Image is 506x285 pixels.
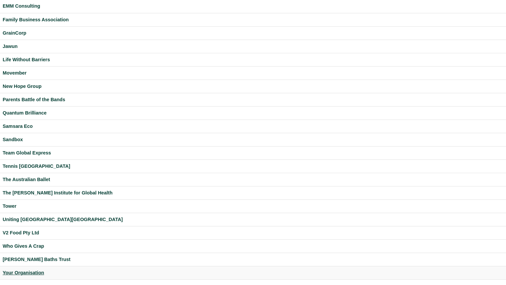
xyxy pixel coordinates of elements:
a: Movember [3,69,503,77]
a: Parents Battle of the Bands [3,96,503,104]
a: Sandbox [3,136,503,143]
a: Team Global Express [3,149,503,157]
a: Jawun [3,43,503,50]
a: Life Without Barriers [3,56,503,64]
a: GrainCorp [3,29,503,37]
a: Quantum Brilliance [3,109,503,117]
a: The Australian Ballet [3,176,503,183]
a: Uniting [GEOGRAPHIC_DATA][GEOGRAPHIC_DATA] [3,216,503,223]
a: Who Gives A Crap [3,242,503,250]
a: Tennis [GEOGRAPHIC_DATA] [3,162,503,170]
a: Family Business Association [3,16,503,24]
a: [PERSON_NAME] Baths Trust [3,256,503,263]
a: Your Organisation [3,269,503,277]
a: V2 Food Pty Ltd [3,229,503,237]
a: EMM Consulting [3,2,503,10]
a: The [PERSON_NAME] Institute for Global Health [3,189,503,197]
a: New Hope Group [3,83,503,90]
a: Tower [3,202,503,210]
a: Samsara Eco [3,123,503,130]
